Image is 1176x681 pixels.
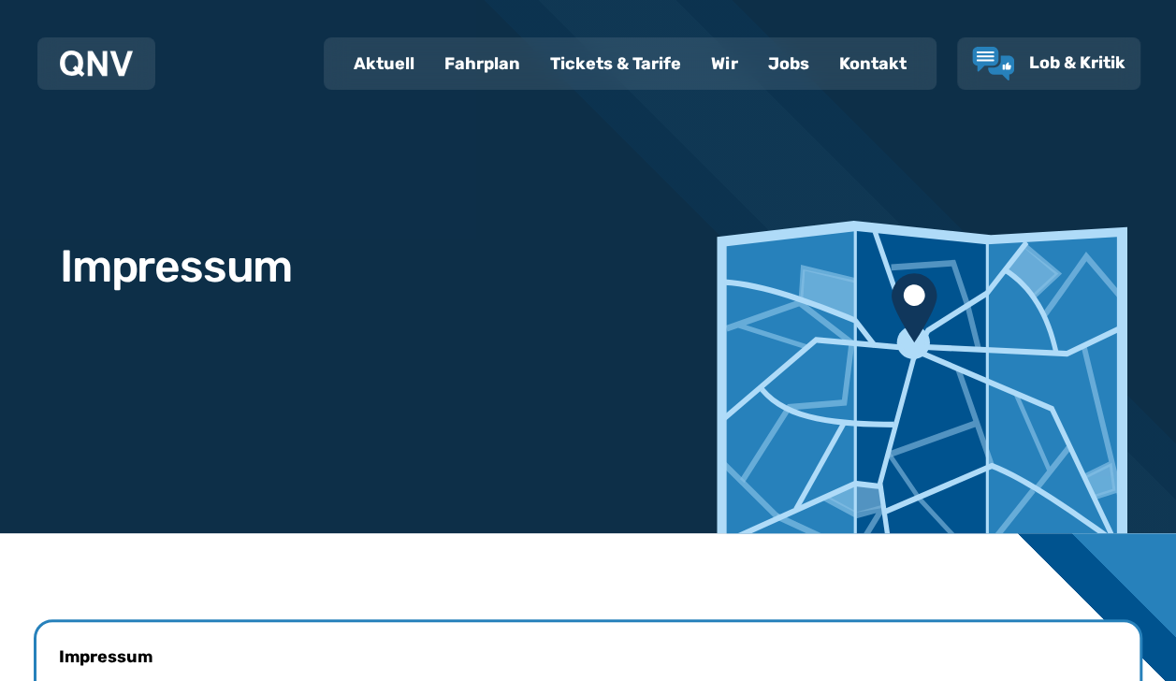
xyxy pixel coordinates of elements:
a: Wir [696,39,753,88]
span: Lob & Kritik [1029,52,1125,73]
img: QNV Logo [60,51,133,77]
a: QNV Logo [60,45,133,82]
a: Tickets & Tarife [535,39,696,88]
a: Kontakt [824,39,922,88]
a: Lob & Kritik [972,47,1125,80]
a: Fahrplan [429,39,535,88]
a: Aktuell [339,39,429,88]
h1: Impressum [60,244,292,289]
h4: Impressum [59,645,1117,670]
a: Jobs [753,39,824,88]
